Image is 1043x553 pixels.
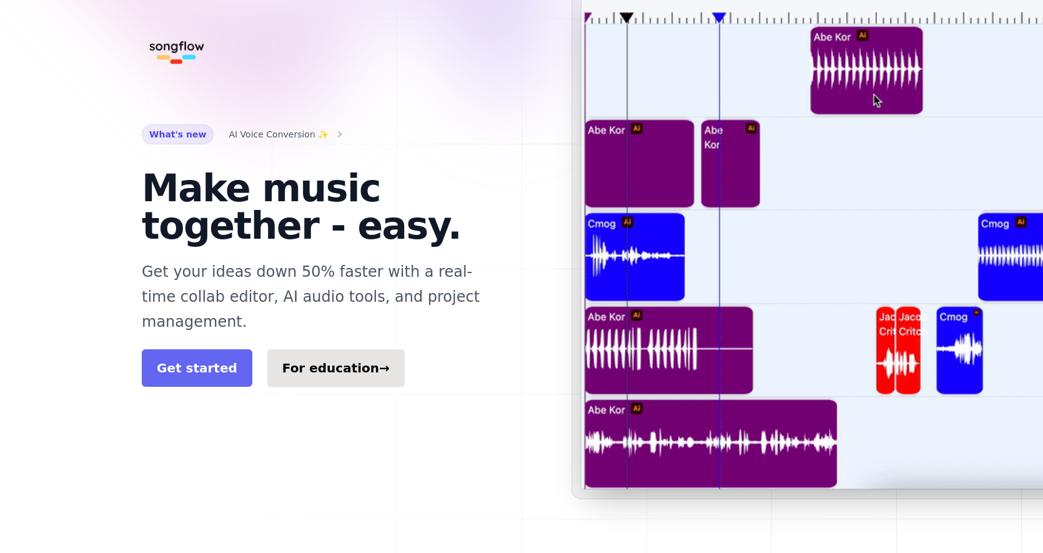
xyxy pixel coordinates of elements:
h1: Make music together - easy. [142,169,502,244]
a: Get started [142,349,252,387]
p: Get your ideas down 50% faster with a real-time collab editor, AI audio tools, and project manage... [142,259,502,334]
a: What's new AI Voice Conversion ✨ [142,124,346,144]
a: For education [267,349,405,387]
span: → [379,361,390,376]
img: Songflow [142,14,212,84]
span: What's new [142,124,214,144]
span: AI Voice Conversion ✨ [229,127,329,142]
